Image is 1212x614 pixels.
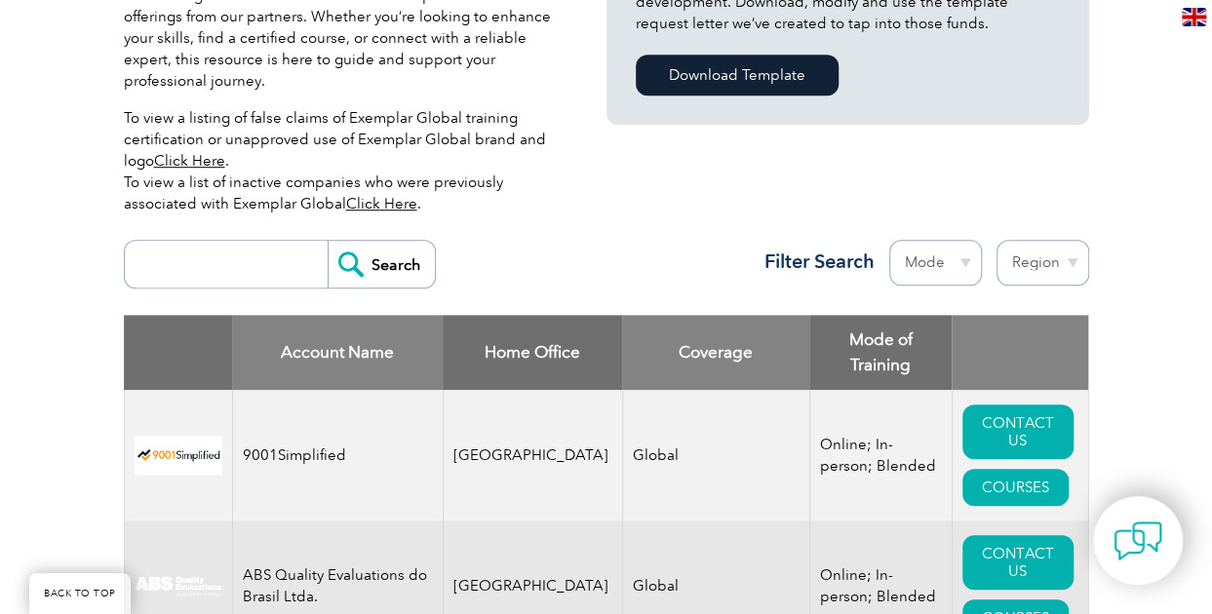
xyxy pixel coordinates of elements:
[328,241,435,288] input: Search
[962,535,1074,590] a: CONTACT US
[1114,517,1162,565] img: contact-chat.png
[622,315,809,390] th: Coverage: activate to sort column ascending
[135,575,222,596] img: c92924ac-d9bc-ea11-a814-000d3a79823d-logo.jpg
[154,152,225,170] a: Click Here
[809,315,952,390] th: Mode of Training: activate to sort column ascending
[443,315,622,390] th: Home Office: activate to sort column ascending
[962,404,1074,459] a: CONTACT US
[232,315,443,390] th: Account Name: activate to sort column descending
[1182,8,1206,26] img: en
[952,315,1088,390] th: : activate to sort column ascending
[622,390,809,520] td: Global
[124,107,559,214] p: To view a listing of false claims of Exemplar Global training certification or unapproved use of ...
[346,195,417,212] a: Click Here
[962,469,1069,506] a: COURSES
[753,249,875,274] h3: Filter Search
[443,390,622,520] td: [GEOGRAPHIC_DATA]
[29,573,131,614] a: BACK TO TOP
[135,436,222,476] img: 37c9c059-616f-eb11-a812-002248153038-logo.png
[809,390,952,520] td: Online; In-person; Blended
[232,390,443,520] td: 9001Simplified
[636,55,839,96] a: Download Template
